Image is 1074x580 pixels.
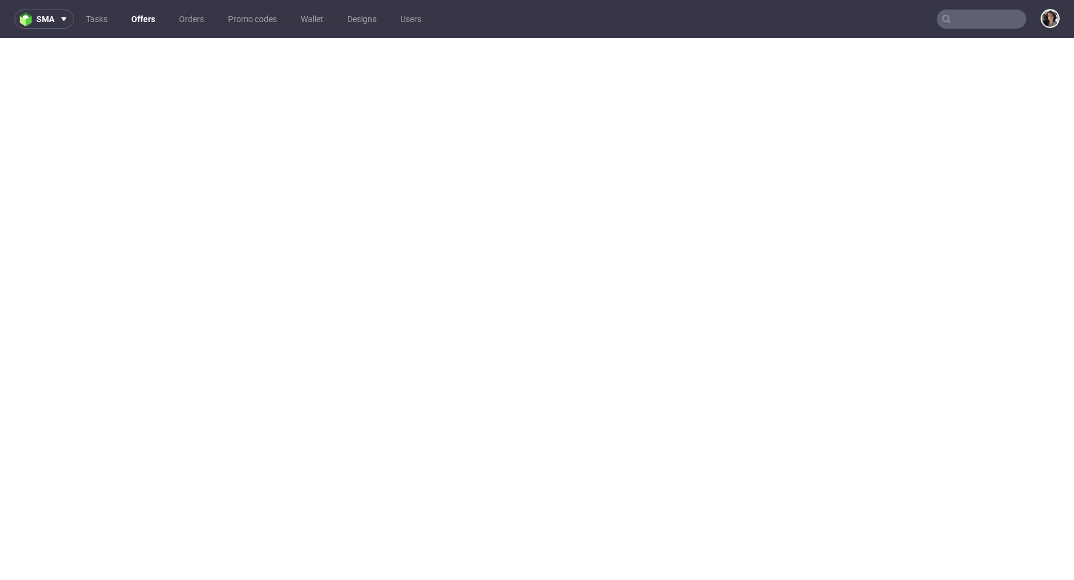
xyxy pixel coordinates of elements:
[79,10,115,29] a: Tasks
[340,10,384,29] a: Designs
[124,10,162,29] a: Offers
[172,10,211,29] a: Orders
[14,10,74,29] button: sma
[294,10,331,29] a: Wallet
[36,15,54,23] span: sma
[1042,10,1058,27] img: Moreno Martinez Cristina
[221,10,284,29] a: Promo codes
[20,13,36,26] img: logo
[393,10,428,29] a: Users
